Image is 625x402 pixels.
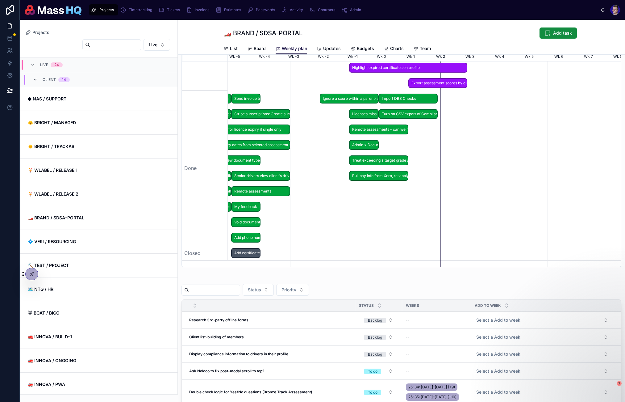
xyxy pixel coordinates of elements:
[28,382,65,387] strong: 🚒 INNOVA / PWA
[189,352,288,356] strong: Display compliance information to drivers in their profile
[471,386,614,398] a: Select Button
[224,7,241,12] span: Estimates
[471,332,613,343] button: Select Button
[379,109,438,119] div: Turn on CSV export of Compliance table and Expiring Certificates
[129,7,152,12] span: Timetracking
[144,39,170,51] button: Select Button
[189,335,352,340] a: Client list-building of members
[318,7,335,12] span: Contracts
[406,335,467,340] a: --
[282,45,307,52] span: Weekly plan
[232,186,290,197] span: Remote assessments
[350,63,467,73] span: Highlight expired certificates on profile
[25,29,49,36] a: Projects
[408,395,456,400] span: 25-35: [DATE]–[DATE] (+10)
[231,171,290,181] div: Senior drivers view client's drivers
[368,369,377,374] div: To do
[189,390,312,394] strong: Double check logic for Yes/No questions (Bronze Track Assessment)
[286,52,315,61] div: Wk -3
[359,387,398,398] button: Select Button
[202,155,260,166] span: Check why new document type DRAFT creates extra pages
[502,342,625,385] iframe: Intercom notifications message
[214,4,245,15] a: Estimates
[189,318,352,323] a: Research 3rd-party offline forms
[493,52,522,61] div: Wk 4
[359,366,398,377] button: Select Button
[231,94,261,104] div: Send invoice to customer when paid
[276,284,309,296] button: Select Button
[315,52,345,61] div: Wk -2
[231,202,261,212] div: My feedback
[189,352,352,357] a: Display compliance information to drivers in their profile
[28,358,76,363] strong: 🚒 INNOVA / ONGOING
[202,125,290,135] span: Change logic for licence expiry if single only
[471,349,613,360] button: Select Button
[28,144,76,149] strong: 🌞 BRIGHT / TRACKABI
[20,373,177,396] a: 🚒 INNOVA / PWA
[350,155,407,166] span: Treat exceeding a target grade as a pass (excl. level 4)
[182,245,228,261] div: Closed
[581,52,611,61] div: Wk 7
[20,111,177,135] a: 🌞 BRIGHT / MANAGED
[189,369,352,374] a: Ask Noloco to fix post-modal scroll to top?
[317,43,341,55] a: Updates
[359,332,398,343] button: Select Button
[320,94,378,104] span: Ignore a score within a parent-scored section
[350,171,407,181] span: Pull pay info from Xero, re-apply and turn on Xero sync
[232,109,290,119] span: Stripe subscriptions: Create subscription in advance (with % discount)
[379,109,437,119] span: Turn on CSV export of Compliance table and Expiring Certificates
[471,315,613,326] button: Select Button
[323,45,341,52] span: Updates
[248,43,266,55] a: Board
[409,78,467,88] span: Export assessment scores by client
[202,155,260,166] div: Check why new document type DRAFT creates extra pages
[189,335,244,339] strong: Client list-building of members
[404,52,434,61] div: Wk 1
[20,135,177,159] a: 🌞 BRIGHT / TRACKABI
[359,331,398,343] a: Select Button
[232,94,260,104] span: Send invoice to customer when paid
[350,125,407,135] span: Remote assessments - can we remove the member confirmation step from the end
[232,171,290,181] span: Senior drivers view client's drivers
[345,52,375,61] div: Wk -1
[406,352,410,357] span: --
[340,4,365,15] a: Admin
[617,381,622,386] span: 1
[374,52,404,61] div: Wk 0
[232,217,260,227] span: Void documents to remove from profile and reminders
[368,352,382,357] div: Backlog
[471,387,613,398] button: Select Button
[20,206,177,230] a: 🏎️ BRAND / SDSA-PORTAL
[471,331,614,343] a: Select Button
[40,62,48,67] span: LIVE
[406,318,467,323] a: --
[20,301,177,325] a: 😺 BCAT / BIGC
[231,109,290,119] div: Stripe subscriptions: Create subscription in advance (with % discount)
[349,63,467,73] div: Highlight expired certificates on profile
[279,4,307,15] a: Activity
[290,7,303,12] span: Activity
[20,349,177,373] a: 🚒 INNOVA / ONGOING
[406,369,410,374] span: --
[359,315,398,326] button: Select Button
[359,365,398,377] a: Select Button
[406,352,467,357] a: --
[230,45,238,52] span: List
[476,317,520,323] span: Select a Add to week
[552,52,581,61] div: Wk 6
[349,155,408,166] div: Treat exceeding a target grade as a pass (excl. level 4)
[28,215,84,220] strong: 🏎️ BRAND / SDSA-PORTAL
[231,248,261,258] div: Add certificate compliance to Client
[189,369,265,373] strong: Ask Noloco to fix post-modal scroll to top?
[368,390,377,395] div: To do
[231,217,261,227] div: Void documents to remove from profile and reminders
[89,4,118,15] a: Projects
[149,42,157,48] span: Live
[28,167,77,173] strong: 🍹 WLABEL / RELEASE 1
[349,125,408,135] div: Remote assessments - can we remove the member confirmation step from the end
[476,368,520,374] span: Select a Add to week
[62,77,66,82] div: 14
[20,277,177,301] a: 🗺 NTG / HR
[256,52,286,61] div: Wk -4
